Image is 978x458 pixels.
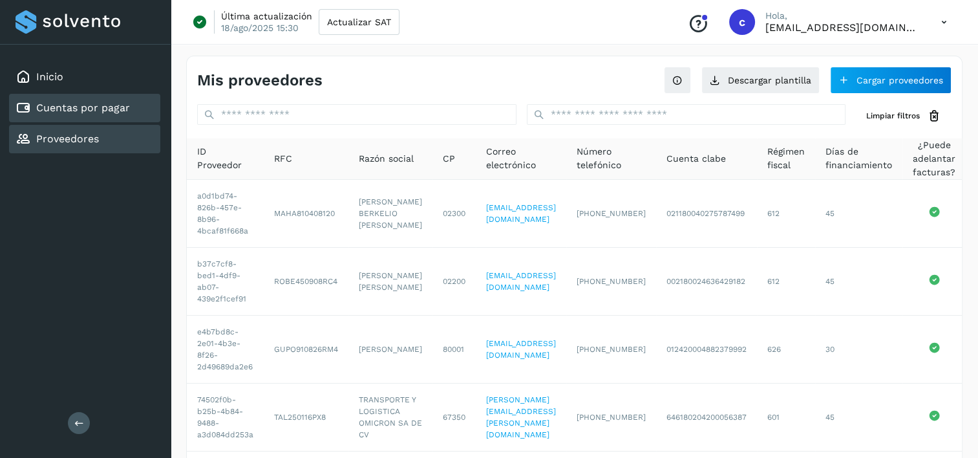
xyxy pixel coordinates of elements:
[577,277,646,286] span: [PHONE_NUMBER]
[486,145,556,172] span: Correo electrónico
[36,102,130,114] a: Cuentas por pagar
[767,145,805,172] span: Régimen fiscal
[757,316,815,384] td: 626
[432,384,476,452] td: 67350
[432,248,476,316] td: 02200
[815,180,902,248] td: 45
[486,395,556,439] a: [PERSON_NAME][EMAIL_ADDRESS][PERSON_NAME][DOMAIN_NAME]
[9,125,160,153] div: Proveedores
[197,145,253,172] span: ID Proveedor
[656,384,757,452] td: 646180204200056387
[486,203,556,224] a: [EMAIL_ADDRESS][DOMAIN_NAME]
[348,180,432,248] td: [PERSON_NAME] BERKELIO [PERSON_NAME]
[9,94,160,122] div: Cuentas por pagar
[656,180,757,248] td: 021180040275787499
[757,248,815,316] td: 612
[187,384,264,452] td: 74502f0b-b25b-4b84-9488-a3d084dd253a
[765,21,920,34] p: cxp@53cargo.com
[757,384,815,452] td: 601
[577,345,646,354] span: [PHONE_NUMBER]
[577,413,646,422] span: [PHONE_NUMBER]
[274,152,292,166] span: RFC
[443,152,455,166] span: CP
[825,145,892,172] span: Días de financiamiento
[187,180,264,248] td: a0d1bd74-826b-457e-8b96-4bcaf81f668a
[327,17,391,27] span: Actualizar SAT
[757,180,815,248] td: 612
[359,152,414,166] span: Razón social
[577,145,646,172] span: Número telefónico
[348,316,432,384] td: [PERSON_NAME]
[815,384,902,452] td: 45
[432,180,476,248] td: 02300
[830,67,951,94] button: Cargar proveedores
[264,180,348,248] td: MAHA810408120
[656,316,757,384] td: 012420004882379992
[187,248,264,316] td: b37c7cf8-bed1-4df9-ab07-439e2f1cef91
[264,248,348,316] td: ROBE450908RC4
[432,316,476,384] td: 80001
[36,71,63,83] a: Inicio
[187,316,264,384] td: e4b7bd8c-2e01-4b3e-8f26-2d49689da2e6
[701,67,820,94] button: Descargar plantilla
[36,133,99,145] a: Proveedores
[656,248,757,316] td: 002180024636429182
[866,110,920,122] span: Limpiar filtros
[221,10,312,22] p: Última actualización
[486,339,556,360] a: [EMAIL_ADDRESS][DOMAIN_NAME]
[264,316,348,384] td: GUPO910826RM4
[913,138,955,179] span: ¿Puede adelantar facturas?
[348,384,432,452] td: TRANSPORTE Y LOGISTICA OMICRON SA DE CV
[765,10,920,21] p: Hola,
[197,71,323,90] h4: Mis proveedores
[666,152,726,166] span: Cuenta clabe
[9,63,160,91] div: Inicio
[221,22,299,34] p: 18/ago/2025 15:30
[486,271,556,292] a: [EMAIL_ADDRESS][DOMAIN_NAME]
[264,384,348,452] td: TAL250116PX8
[319,9,399,35] button: Actualizar SAT
[815,316,902,384] td: 30
[348,248,432,316] td: [PERSON_NAME] [PERSON_NAME]
[815,248,902,316] td: 45
[856,104,951,128] button: Limpiar filtros
[577,209,646,218] span: [PHONE_NUMBER]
